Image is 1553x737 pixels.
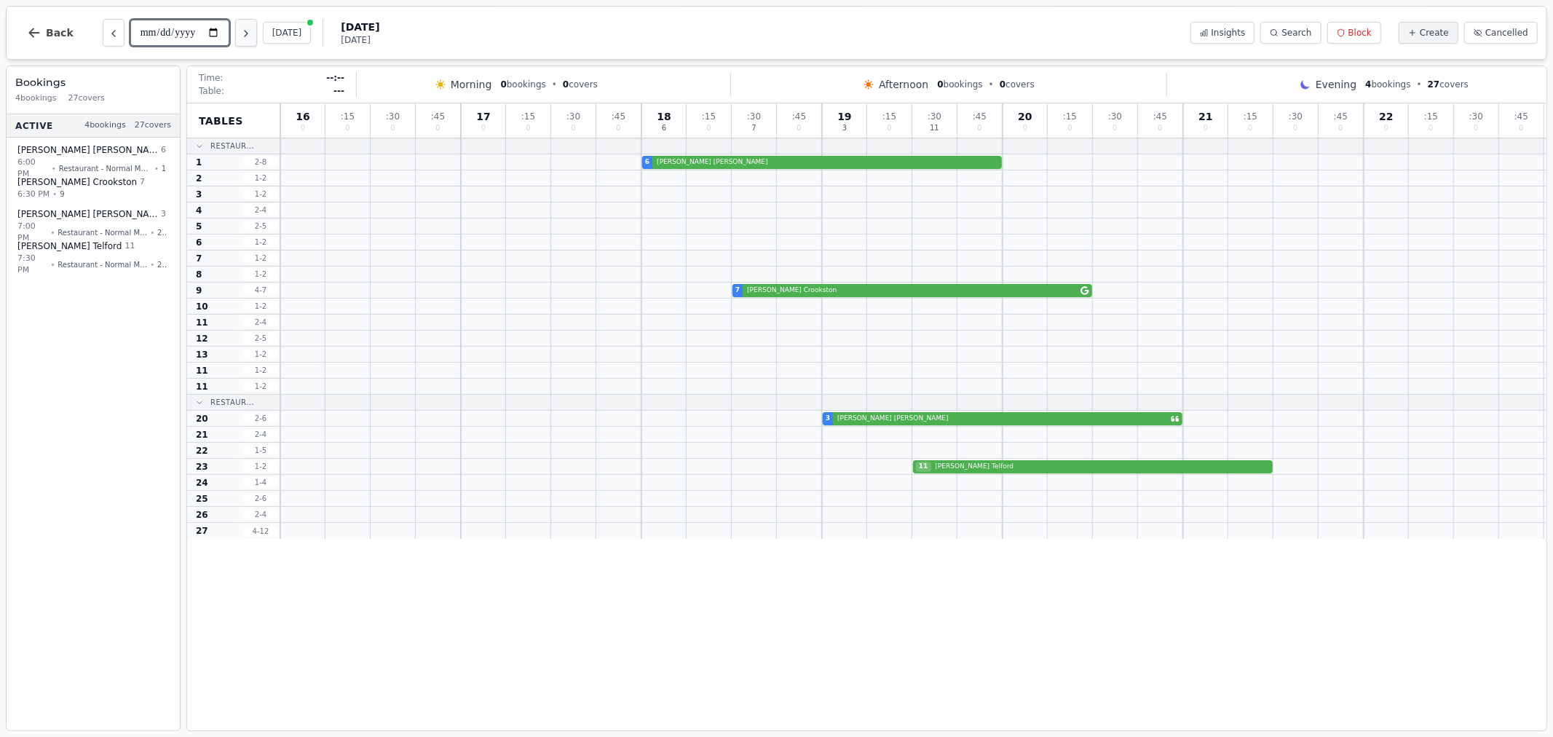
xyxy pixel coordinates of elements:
span: 4 - 7 [243,285,278,296]
span: : 45 [612,112,625,121]
button: Search [1260,22,1321,44]
button: [PERSON_NAME] Crookston76:30 PM•9 [9,171,177,205]
span: 7:00 PM [17,220,47,244]
span: Block [1348,27,1372,39]
span: 27 [196,525,208,537]
span: 26 [196,509,208,521]
button: Block [1327,22,1381,44]
span: 0 [1248,125,1252,132]
span: 1 - 2 [243,381,278,392]
span: 2 - 4 [243,429,278,440]
span: • [50,259,55,269]
span: 6 [196,237,202,248]
span: : 15 [702,112,716,121]
span: : 30 [928,112,941,121]
span: 6:00 PM [17,156,49,180]
span: 2 - 5 [243,221,278,232]
span: : 15 [341,112,355,121]
span: 6 [645,157,649,167]
span: : 30 [1289,112,1303,121]
span: [PERSON_NAME] [PERSON_NAME] [17,144,158,156]
span: 27 [1428,79,1440,90]
span: 3 [842,125,847,132]
span: Restaur... [210,141,254,151]
span: 2 - 8 [243,157,278,167]
span: Cancelled [1485,27,1528,39]
span: : 30 [386,112,400,121]
span: 27 covers [135,119,171,132]
span: : 45 [1153,112,1167,121]
span: 9 [196,285,202,296]
span: 20 [1018,111,1032,122]
span: 0 [1519,125,1523,132]
button: Create [1399,22,1458,44]
span: : 30 [747,112,761,121]
span: 22 [196,445,208,457]
span: 0 [571,125,575,132]
span: 0 [1474,125,1478,132]
button: Cancelled [1464,22,1538,44]
span: 3 [826,414,830,424]
span: 1 - 2 [243,349,278,360]
span: 4 bookings [15,92,57,105]
span: [PERSON_NAME] Telford [17,240,122,252]
span: 1 - 4 [243,477,278,488]
span: Evening [1316,77,1356,92]
span: 5 [196,221,202,232]
span: covers [1428,79,1469,90]
span: 0 [1204,125,1208,132]
span: --- [333,85,344,97]
span: [PERSON_NAME] [PERSON_NAME] [17,208,158,220]
span: Active [15,119,53,131]
span: 0 [1000,79,1005,90]
span: 1 - 2 [243,365,278,376]
button: [PERSON_NAME] [PERSON_NAME]66:00 PM•Restaurant - Normal Menu•1 [9,139,177,186]
span: 6 [662,125,666,132]
button: Insights [1190,22,1255,44]
span: 20 [157,226,166,237]
span: 0 [563,79,569,90]
span: • [1417,79,1422,90]
span: covers [1000,79,1035,90]
span: 0 [500,79,506,90]
span: : 45 [1334,112,1348,121]
button: Back [15,15,85,50]
span: 21 [1198,111,1212,122]
span: 1 - 2 [243,461,278,472]
span: • [52,162,56,173]
span: 13 [196,349,208,360]
span: 1 - 5 [243,445,278,456]
span: 11 [196,317,208,328]
span: 2 - 6 [243,493,278,504]
span: 4 [1365,79,1371,90]
span: • [154,162,159,173]
span: 0 [977,125,981,132]
span: 1 [196,157,202,168]
span: Morning [451,77,492,92]
span: Restaurant - Normal Menu [58,259,147,269]
span: : 30 [1469,112,1483,121]
span: • [552,79,557,90]
span: 23 [196,461,208,473]
svg: Customer message [1171,414,1179,423]
span: : 45 [431,112,445,121]
span: • [150,226,154,237]
span: Tables [199,114,243,128]
span: [PERSON_NAME] Crookston [17,176,137,188]
span: 3 [196,189,202,200]
span: 11 [125,240,135,253]
span: Restaurant - Normal Menu [58,226,147,237]
span: 2 - 6 [243,413,278,424]
span: 8 [196,269,202,280]
span: : 15 [1244,112,1257,121]
span: 7 [751,125,756,132]
span: : 45 [792,112,806,121]
span: 2 - 4 [243,205,278,216]
span: 0 [937,79,943,90]
span: [PERSON_NAME] Telford [933,462,1270,472]
span: 4 - 12 [243,526,278,537]
span: 7 [140,176,145,189]
span: • [50,226,55,237]
span: 2 - 4 [243,509,278,520]
span: 11 [930,125,939,132]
